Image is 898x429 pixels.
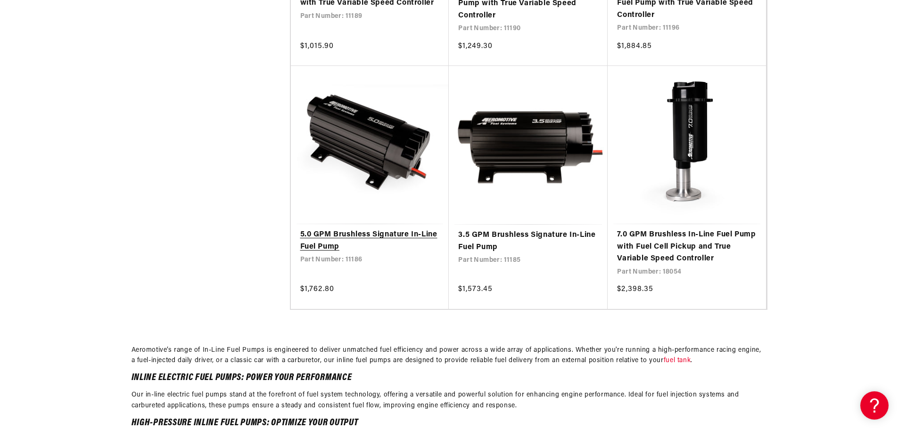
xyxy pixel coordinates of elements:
p: Our in-line electric fuel pumps stand at the forefront of fuel system technology, offering a vers... [132,390,767,411]
a: 7.0 GPM Brushless In-Line Fuel Pump with Fuel Cell Pickup and True Variable Speed Controller [617,229,757,265]
a: fuel tank [664,357,691,364]
a: 5.0 GPM Brushless Signature In-Line Fuel Pump [300,229,440,253]
h2: High-Pressure Inline Fuel Pumps: Optimize Your Output [132,419,767,428]
h2: Inline Electric Fuel Pumps: Power Your Performance [132,374,767,382]
a: 3.5 GPM Brushless Signature In-Line Fuel Pump [458,229,598,253]
p: Aeromotive’s range of In-Line Fuel Pumps is engineered to deliver unmatched fuel efficiency and p... [132,345,767,366]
